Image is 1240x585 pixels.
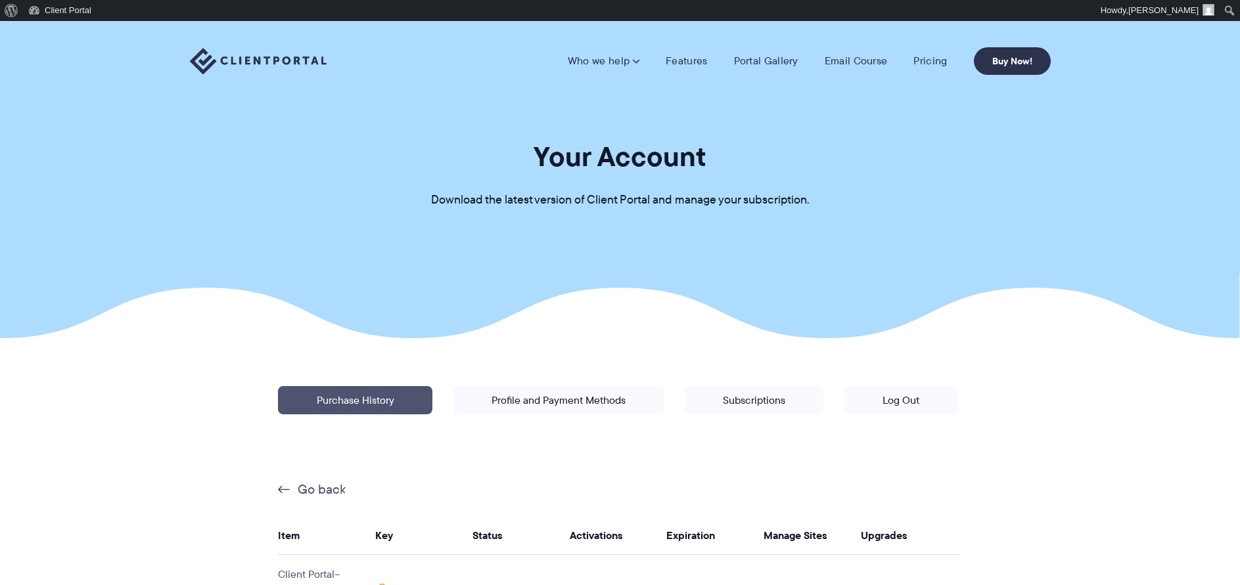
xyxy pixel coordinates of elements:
[825,54,888,68] a: Email Course
[974,47,1051,75] a: Buy Now!
[685,386,823,414] a: Subscriptions
[278,386,432,414] a: Purchase History
[453,386,664,414] a: Profile and Payment Methods
[570,516,667,555] th: Activations
[267,376,968,471] p: | | |
[734,54,798,68] a: Portal Gallery
[764,516,861,555] th: Manage Sites
[472,516,570,555] th: Status
[1128,5,1199,15] span: [PERSON_NAME]
[666,54,707,68] a: Features
[568,54,639,68] a: Who we help
[844,386,957,414] a: Log Out
[278,481,346,498] a: Go back
[666,516,764,555] th: Expiration
[431,190,810,210] p: Download the latest version of Client Portal and manage your subscription.
[913,54,947,68] a: Pricing
[375,516,472,555] th: Key
[534,139,706,174] h1: Your Account
[861,516,958,555] th: Upgrades
[278,516,375,555] th: Item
